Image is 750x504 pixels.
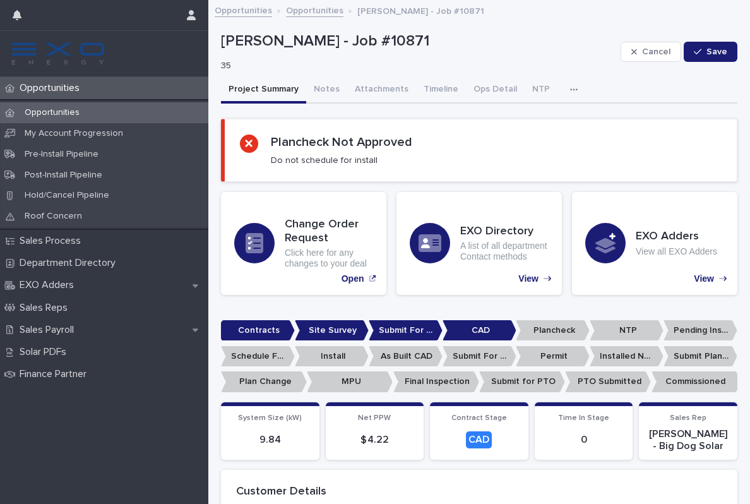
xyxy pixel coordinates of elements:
[221,371,307,392] p: Plan Change
[15,368,97,380] p: Finance Partner
[479,371,565,392] p: Submit for PTO
[15,211,92,222] p: Roof Concern
[15,190,119,201] p: Hold/Cancel Pipeline
[572,192,737,295] a: View
[15,257,126,269] p: Department Directory
[664,320,737,341] p: Pending Install Task
[347,77,416,104] button: Attachments
[221,320,295,341] p: Contracts
[565,371,651,392] p: PTO Submitted
[525,77,557,104] button: NTP
[15,235,91,247] p: Sales Process
[516,346,590,367] p: Permit
[590,320,664,341] p: NTP
[295,320,369,341] p: Site Survey
[706,47,727,56] span: Save
[443,320,516,341] p: CAD
[636,230,717,244] h3: EXO Adders
[516,320,590,341] p: Plancheck
[285,218,373,245] h3: Change Order Request
[542,434,626,446] p: 0
[396,192,562,295] a: View
[229,434,312,446] p: 9.84
[15,346,76,358] p: Solar PDFs
[221,61,610,71] p: 35
[295,346,369,367] p: Install
[466,77,525,104] button: Ops Detail
[518,273,539,284] p: View
[286,3,343,17] a: Opportunities
[642,47,670,56] span: Cancel
[307,371,393,392] p: MPU
[236,485,326,499] h2: Customer Details
[271,155,378,166] p: Do not schedule for install
[10,41,106,66] img: FKS5r6ZBThi8E5hshIGi
[443,346,516,367] p: Submit For Permit
[664,346,737,367] p: Submit Plan Change
[285,248,373,269] p: Click here for any changes to your deal
[369,346,443,367] p: As Built CAD
[460,225,549,239] h3: EXO Directory
[15,170,112,181] p: Post-Install Pipeline
[369,320,443,341] p: Submit For CAD
[652,371,737,392] p: Commissioned
[271,135,412,150] h2: Plancheck Not Approved
[221,192,386,295] a: Open
[15,149,109,160] p: Pre-Install Pipeline
[342,273,364,284] p: Open
[15,279,84,291] p: EXO Adders
[15,128,133,139] p: My Account Progression
[15,107,90,118] p: Opportunities
[221,346,295,367] p: Schedule For Install
[460,241,549,262] p: A list of all department Contact methods
[15,324,84,336] p: Sales Payroll
[393,371,479,392] p: Final Inspection
[15,302,78,314] p: Sales Reps
[694,273,714,284] p: View
[558,414,609,422] span: Time In Stage
[333,434,417,446] p: $ 4.22
[670,414,706,422] span: Sales Rep
[684,42,737,62] button: Save
[221,32,616,51] p: [PERSON_NAME] - Job #10871
[215,3,272,17] a: Opportunities
[238,414,302,422] span: System Size (kW)
[306,77,347,104] button: Notes
[358,414,391,422] span: Net PPW
[357,3,484,17] p: [PERSON_NAME] - Job #10871
[466,431,492,448] div: CAD
[15,82,90,94] p: Opportunities
[621,42,681,62] button: Cancel
[590,346,664,367] p: Installed No Permit
[636,246,717,257] p: View all EXO Adders
[451,414,507,422] span: Contract Stage
[221,77,306,104] button: Project Summary
[646,428,730,452] p: [PERSON_NAME] - Big Dog Solar
[416,77,466,104] button: Timeline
